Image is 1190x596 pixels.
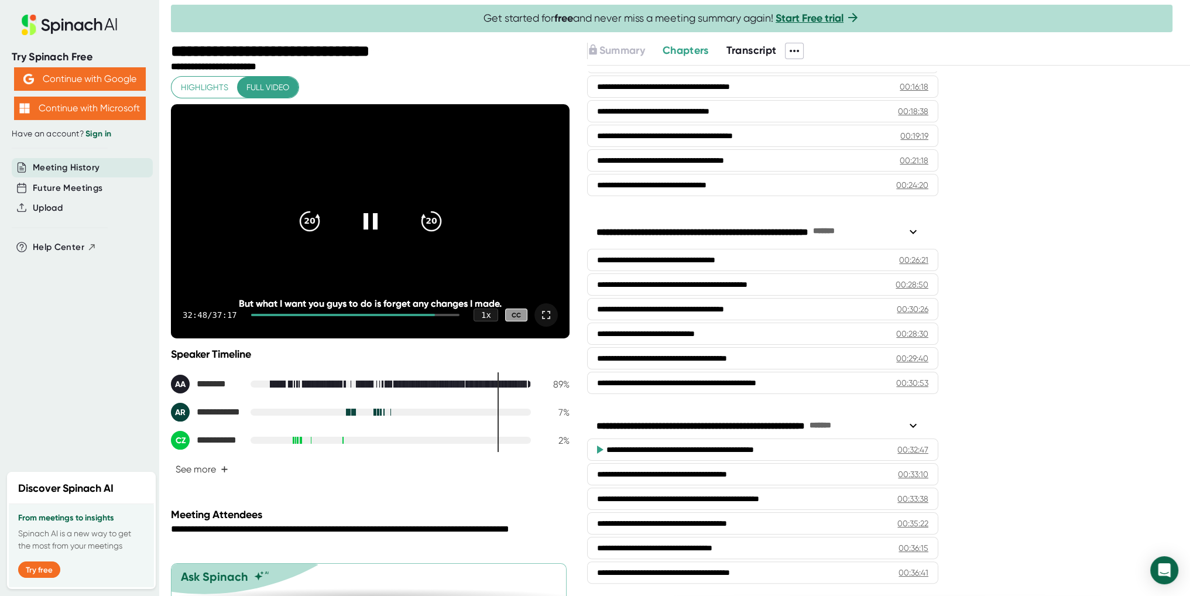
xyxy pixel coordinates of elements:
div: 00:35:22 [897,518,928,529]
p: Spinach AI is a new way to get the most from your meetings [18,528,145,552]
div: Augustus Rex [171,403,241,422]
div: 00:33:38 [897,493,928,505]
div: Corey Zhong [171,431,241,450]
button: See more+ [171,459,233,479]
span: Chapters [663,44,709,57]
div: Ask Spinach [181,570,248,584]
span: Summary [599,44,644,57]
button: Chapters [663,43,709,59]
div: 00:33:10 [898,468,928,480]
span: Highlights [181,80,228,95]
div: 00:24:20 [896,179,928,191]
div: CC [505,309,527,322]
div: 00:29:40 [896,352,928,364]
b: free [554,12,573,25]
div: 2 % [540,435,570,446]
div: 00:36:15 [898,542,928,554]
div: 00:19:19 [900,130,928,142]
div: 00:36:41 [898,567,928,578]
div: 1 x [474,309,498,321]
div: 89 % [540,379,570,390]
button: Try free [18,561,60,578]
div: But what I want you guys to do is forget any changes I made. [211,298,530,309]
div: 00:32:47 [897,444,928,455]
button: Upload [33,201,63,215]
div: 00:30:53 [896,377,928,389]
div: AR [171,403,190,422]
button: Continue with Google [14,67,146,91]
div: 00:21:18 [900,155,928,166]
div: 00:26:21 [899,254,928,266]
button: Help Center [33,241,97,254]
div: 00:16:18 [900,81,928,93]
span: Full video [246,80,289,95]
div: Ali Ajam [171,375,241,393]
button: Highlights [172,77,238,98]
div: Meeting Attendees [171,508,572,521]
span: + [221,465,228,474]
button: Full video [237,77,299,98]
a: Start Free trial [776,12,843,25]
span: Transcript [726,44,777,57]
div: AA [171,375,190,393]
span: Help Center [33,241,84,254]
h3: From meetings to insights [18,513,145,523]
div: 00:18:38 [898,105,928,117]
div: 00:28:50 [896,279,928,290]
img: Aehbyd4JwY73AAAAAElFTkSuQmCC [23,74,34,84]
div: Speaker Timeline [171,348,570,361]
div: 00:28:30 [896,328,928,340]
span: Get started for and never miss a meeting summary again! [483,12,860,25]
h2: Discover Spinach AI [18,481,114,496]
button: Meeting History [33,161,100,174]
div: Have an account? [12,129,148,139]
button: Future Meetings [33,181,102,195]
div: 32:48 / 37:17 [183,310,237,320]
div: Try Spinach Free [12,50,148,64]
a: Sign in [85,129,111,139]
div: 7 % [540,407,570,418]
div: 00:30:26 [897,303,928,315]
div: Upgrade to access [587,43,662,59]
div: Open Intercom Messenger [1150,556,1178,584]
button: Continue with Microsoft [14,97,146,120]
button: Transcript [726,43,777,59]
button: Summary [587,43,644,59]
div: CZ [171,431,190,450]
